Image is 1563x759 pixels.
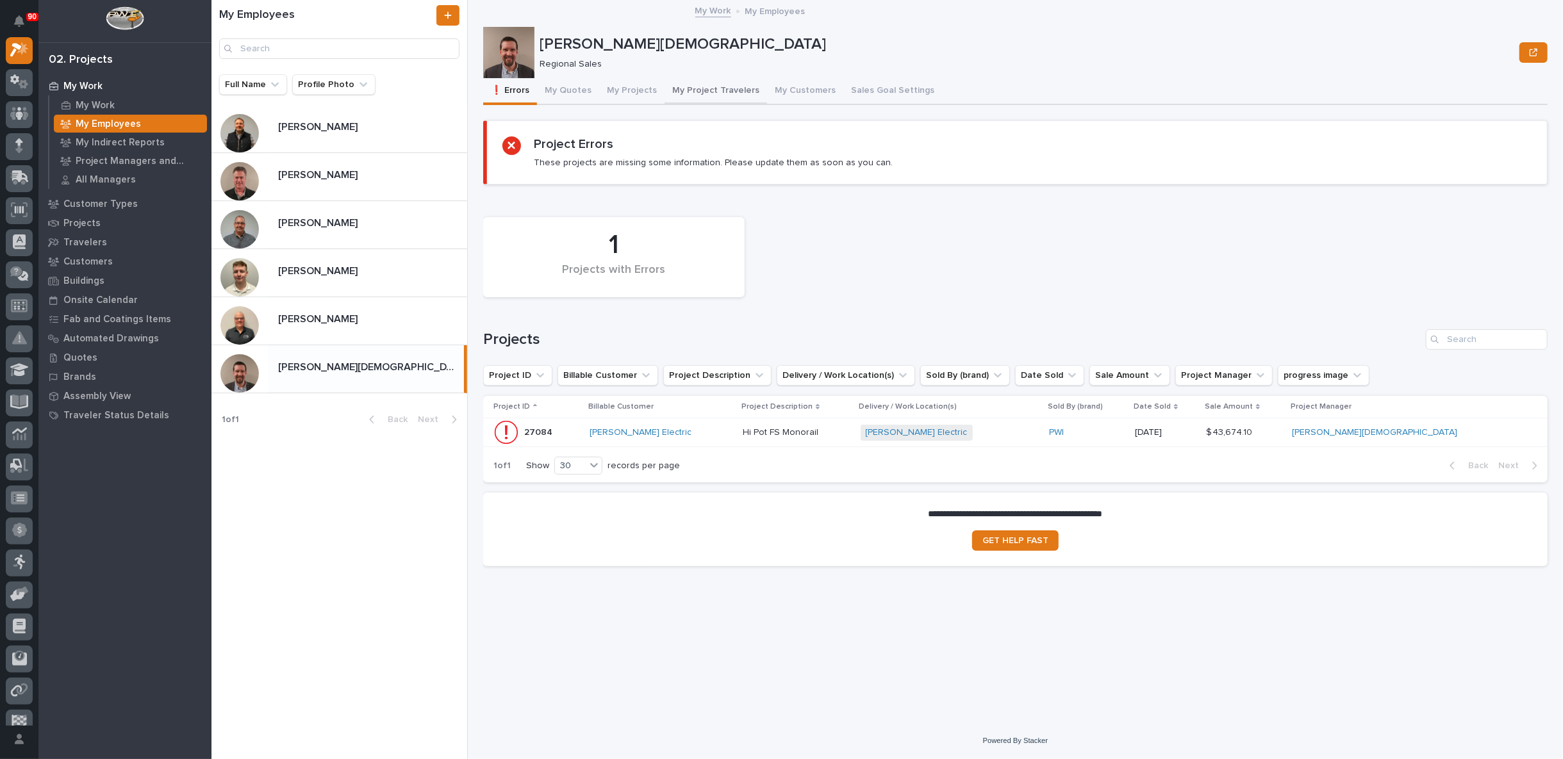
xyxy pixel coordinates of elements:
p: [PERSON_NAME] [278,167,360,181]
p: [PERSON_NAME][DEMOGRAPHIC_DATA] [278,359,461,373]
p: Regional Sales [540,59,1509,70]
a: Buildings [38,271,211,290]
a: My Work [38,76,211,95]
tr: 2708427084 [PERSON_NAME] Electric Hi Pot FS MonorailHi Pot FS Monorail [PERSON_NAME] Electric PWI... [483,418,1548,447]
h1: Projects [483,331,1421,349]
a: Travelers [38,233,211,252]
p: Automated Drawings [63,333,159,345]
div: Notifications90 [16,15,33,36]
button: My Project Travelers [665,78,767,105]
button: My Customers [767,78,843,105]
p: Sold By (brand) [1048,400,1103,414]
a: [PERSON_NAME][PERSON_NAME] [211,153,467,201]
button: ❗ Errors [483,78,537,105]
p: Project ID [493,400,530,414]
p: Project Managers and Engineers [76,156,202,167]
input: Search [219,38,459,59]
a: Brands [38,367,211,386]
p: These projects are missing some information. Please update them as soon as you can. [534,157,893,168]
p: records per page [608,461,680,471]
a: Quotes [38,348,211,367]
span: Next [418,414,446,425]
p: 1 of 1 [483,450,521,482]
p: Customer Types [63,199,138,210]
a: Assembly View [38,386,211,405]
p: [DATE] [1135,427,1196,438]
p: Travelers [63,237,107,249]
button: My Quotes [537,78,599,105]
p: Project Manager [1291,400,1352,414]
button: Next [413,414,467,425]
a: [PERSON_NAME][DEMOGRAPHIC_DATA][PERSON_NAME][DEMOGRAPHIC_DATA] [211,345,467,393]
a: Powered By Stacker [983,737,1048,744]
div: 30 [555,459,586,473]
a: [PERSON_NAME] Electric [866,427,968,438]
p: Customers [63,256,113,268]
button: Notifications [6,8,33,35]
div: 02. Projects [49,53,113,67]
a: My Indirect Reports [49,133,211,151]
button: Full Name [219,74,287,95]
a: Automated Drawings [38,329,211,348]
a: Fab and Coatings Items [38,309,211,329]
a: PWI [1049,427,1064,438]
p: Sale Amount [1205,400,1253,414]
button: Date Sold [1015,365,1084,386]
button: Sold By (brand) [920,365,1010,386]
img: Workspace Logo [106,6,144,30]
h2: Project Errors [534,136,613,152]
p: Fab and Coatings Items [63,314,171,325]
button: Billable Customer [558,365,658,386]
span: Back [380,414,408,425]
button: Sale Amount [1089,365,1170,386]
a: Projects [38,213,211,233]
button: Project Manager [1175,365,1273,386]
button: Project ID [483,365,552,386]
p: My Employees [76,118,141,130]
h1: My Employees [219,8,434,22]
p: All Managers [76,174,136,186]
a: My Work [49,96,211,114]
a: My Employees [49,115,211,133]
button: My Projects [599,78,665,105]
a: [PERSON_NAME][PERSON_NAME] [211,297,467,345]
p: My Work [76,100,115,111]
p: Buildings [63,275,104,287]
button: Back [1439,460,1493,471]
span: GET HELP FAST [982,536,1048,545]
p: 27084 [524,425,555,438]
a: Customers [38,252,211,271]
button: Delivery / Work Location(s) [777,365,915,386]
a: [PERSON_NAME][PERSON_NAME] [211,105,467,153]
p: 90 [28,12,37,21]
p: [PERSON_NAME] [278,311,360,325]
div: 1 [505,229,723,261]
p: 1 of 1 [211,404,249,436]
p: Billable Customer [588,400,654,414]
button: Profile Photo [292,74,376,95]
p: Traveler Status Details [63,410,169,421]
span: Back [1460,460,1488,471]
p: Show [526,461,549,471]
p: Delivery / Work Location(s) [859,400,957,414]
div: Projects with Errors [505,263,723,290]
a: [PERSON_NAME][PERSON_NAME] [211,201,467,249]
button: progress image [1278,365,1369,386]
p: [PERSON_NAME] [278,263,360,277]
button: Back [359,414,413,425]
a: Project Managers and Engineers [49,152,211,170]
button: Project Description [663,365,772,386]
button: Sales Goal Settings [843,78,942,105]
a: [PERSON_NAME][PERSON_NAME] [211,249,467,297]
a: My Work [695,3,731,17]
p: $ 43,674.10 [1206,425,1255,438]
p: Hi Pot FS Monorail [743,425,821,438]
a: [PERSON_NAME][DEMOGRAPHIC_DATA] [1292,427,1457,438]
p: [PERSON_NAME] [278,118,360,133]
p: [PERSON_NAME] [278,215,360,229]
a: GET HELP FAST [972,530,1059,551]
a: Customer Types [38,194,211,213]
p: Project Description [741,400,813,414]
span: Next [1498,460,1526,471]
